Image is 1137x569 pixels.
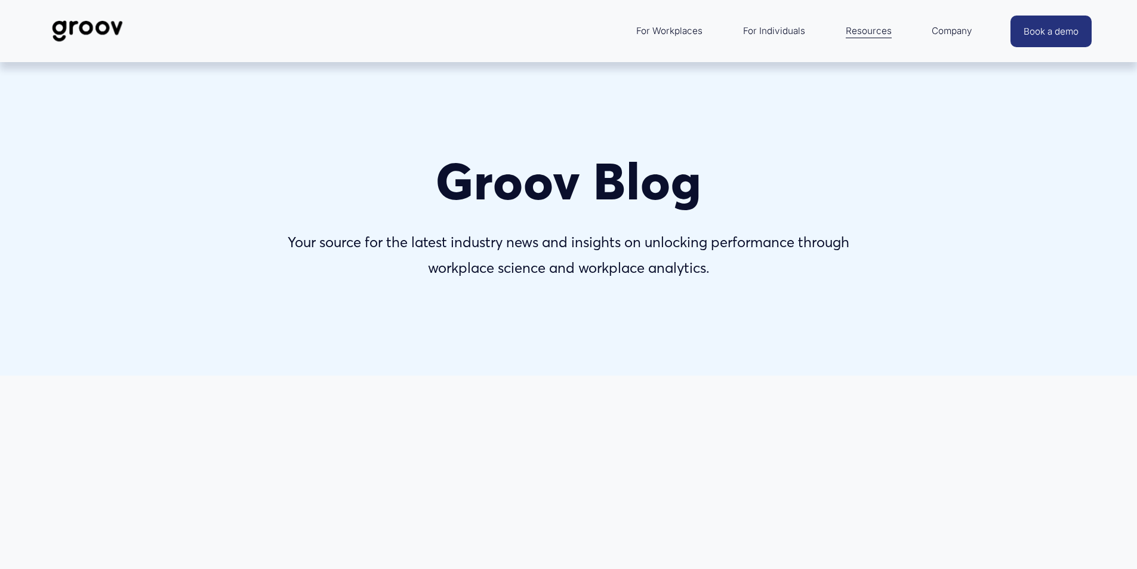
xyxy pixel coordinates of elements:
[846,23,892,39] span: Resources
[257,154,881,210] h1: Groov Blog
[630,17,708,45] a: folder dropdown
[737,17,811,45] a: For Individuals
[257,230,881,281] p: Your source for the latest industry news and insights on unlocking performance through workplace ...
[636,23,702,39] span: For Workplaces
[45,11,130,51] img: Groov | Workplace Science Platform | Unlock Performance | Drive Results
[926,17,978,45] a: folder dropdown
[1010,16,1092,47] a: Book a demo
[932,23,972,39] span: Company
[840,17,898,45] a: folder dropdown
